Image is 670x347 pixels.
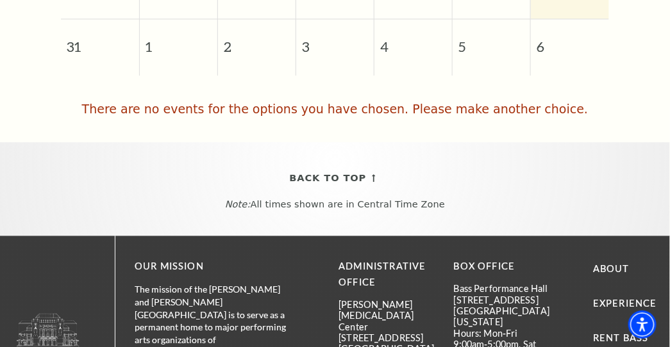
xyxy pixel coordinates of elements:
span: 6 [531,19,609,63]
p: Bass Performance Hall [454,283,549,294]
span: 4 [374,19,452,63]
span: 1 [140,19,217,63]
p: BOX OFFICE [454,259,549,275]
span: 5 [453,19,530,63]
span: 3 [296,19,374,63]
p: [STREET_ADDRESS] [454,295,549,305]
a: About [593,263,630,274]
p: OUR MISSION [135,259,294,275]
p: [STREET_ADDRESS] [339,332,434,343]
p: [PERSON_NAME][MEDICAL_DATA] Center [339,299,434,332]
p: Administrative Office [339,259,434,291]
a: Experience [593,298,657,309]
span: 31 [61,19,139,63]
p: All times shown are in Central Time Zone [12,199,658,210]
span: Back To Top [290,170,367,186]
p: [GEOGRAPHIC_DATA][US_STATE] [454,305,549,328]
div: Accessibility Menu [628,311,657,339]
span: 2 [218,19,296,63]
em: Note: [225,199,251,209]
